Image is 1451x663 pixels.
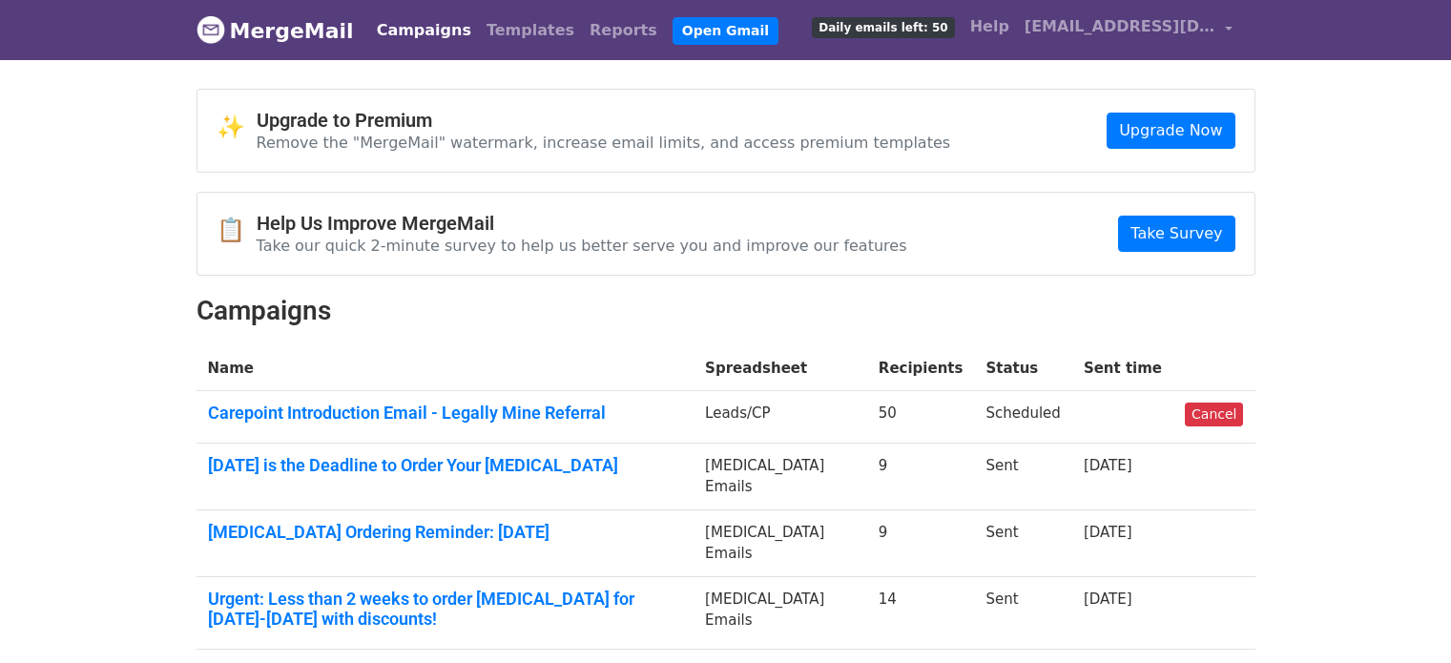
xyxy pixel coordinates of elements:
[257,236,907,256] p: Take our quick 2-minute survey to help us better serve you and improve our features
[197,346,694,391] th: Name
[582,11,665,50] a: Reports
[694,443,867,509] td: [MEDICAL_DATA] Emails
[217,114,257,141] span: ✨
[974,443,1071,509] td: Sent
[1185,403,1243,426] a: Cancel
[867,391,975,444] td: 50
[1118,216,1234,252] a: Take Survey
[217,217,257,244] span: 📋
[1084,524,1132,541] a: [DATE]
[974,576,1071,649] td: Sent
[812,17,954,38] span: Daily emails left: 50
[257,109,951,132] h4: Upgrade to Premium
[963,8,1017,46] a: Help
[867,509,975,576] td: 9
[974,391,1071,444] td: Scheduled
[197,295,1255,327] h2: Campaigns
[1084,590,1132,608] a: [DATE]
[208,403,683,424] a: Carepoint Introduction Email - Legally Mine Referral
[694,346,867,391] th: Spreadsheet
[673,17,778,45] a: Open Gmail
[208,455,683,476] a: [DATE] is the Deadline to Order Your [MEDICAL_DATA]
[867,443,975,509] td: 9
[208,522,683,543] a: [MEDICAL_DATA] Ordering Reminder: [DATE]
[257,212,907,235] h4: Help Us Improve MergeMail
[257,133,951,153] p: Remove the "MergeMail" watermark, increase email limits, and access premium templates
[1017,8,1240,52] a: [EMAIL_ADDRESS][DOMAIN_NAME]
[1084,457,1132,474] a: [DATE]
[974,346,1071,391] th: Status
[867,576,975,649] td: 14
[694,576,867,649] td: [MEDICAL_DATA] Emails
[1107,113,1234,149] a: Upgrade Now
[867,346,975,391] th: Recipients
[1072,346,1173,391] th: Sent time
[804,8,962,46] a: Daily emails left: 50
[197,10,354,51] a: MergeMail
[1025,15,1215,38] span: [EMAIL_ADDRESS][DOMAIN_NAME]
[197,15,225,44] img: MergeMail logo
[694,391,867,444] td: Leads/CP
[208,589,683,630] a: Urgent: Less than 2 weeks to order [MEDICAL_DATA] for [DATE]-[DATE] with discounts!
[974,509,1071,576] td: Sent
[694,509,867,576] td: [MEDICAL_DATA] Emails
[479,11,582,50] a: Templates
[369,11,479,50] a: Campaigns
